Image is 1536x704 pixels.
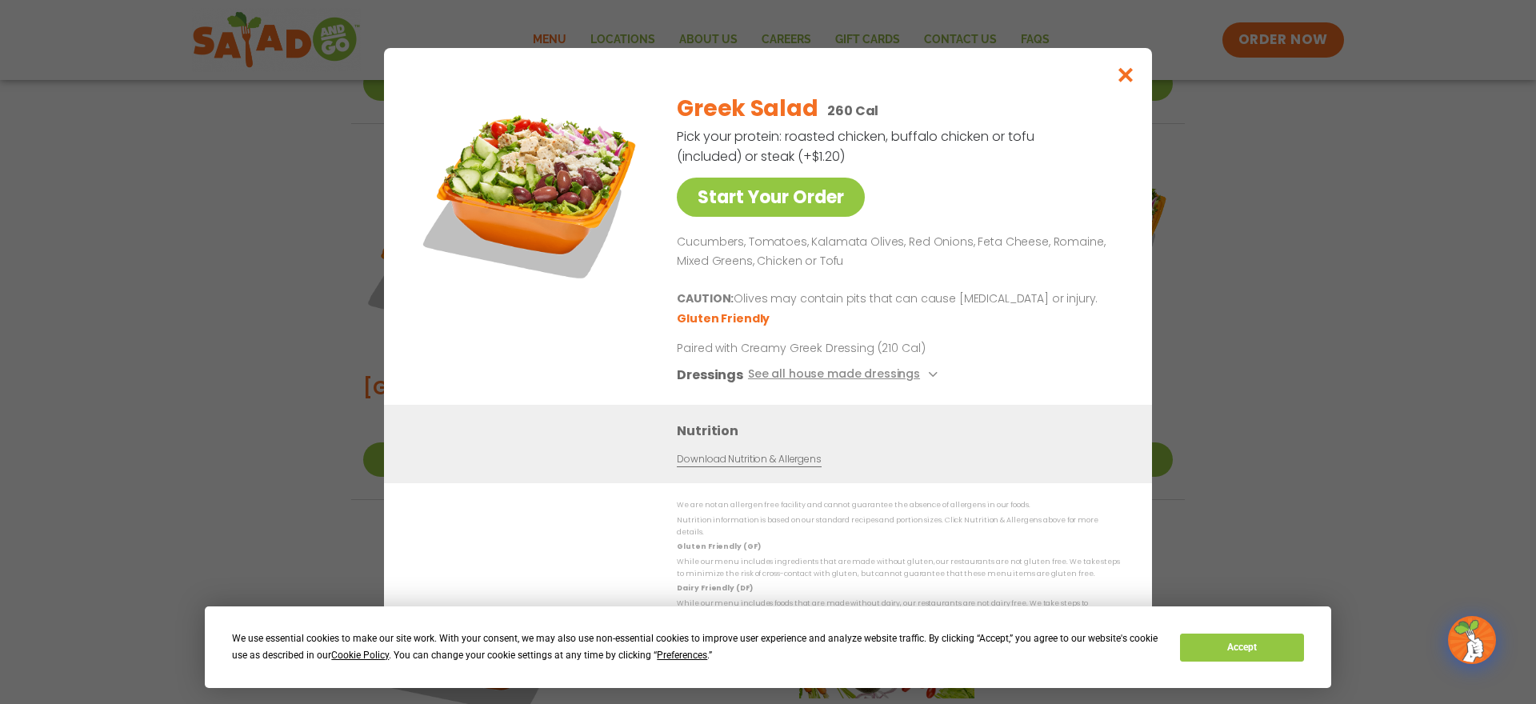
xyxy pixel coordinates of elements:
[677,233,1114,271] p: Cucumbers, Tomatoes, Kalamata Olives, Red Onions, Feta Cheese, Romaine, Mixed Greens, Chicken or ...
[677,514,1120,539] p: Nutrition information is based on our standard recipes and portion sizes. Click Nutrition & Aller...
[677,340,973,357] p: Paired with Creamy Greek Dressing (210 Cal)
[748,365,942,385] button: See all house made dressings
[677,597,1120,622] p: While our menu includes foods that are made without dairy, our restaurants are not dairy free. We...
[205,606,1331,688] div: Cookie Consent Prompt
[677,365,743,385] h3: Dressings
[1100,48,1152,102] button: Close modal
[677,310,772,327] li: Gluten Friendly
[677,452,821,467] a: Download Nutrition & Allergens
[677,126,1037,166] p: Pick your protein: roasted chicken, buffalo chicken or tofu (included) or steak (+$1.20)
[827,101,878,121] p: 260 Cal
[657,650,707,661] span: Preferences
[232,630,1161,664] div: We use essential cookies to make our site work. With your consent, we may also use non-essential ...
[420,80,644,304] img: Featured product photo for Greek Salad
[677,421,1128,441] h3: Nutrition
[677,92,818,126] h2: Greek Salad
[677,178,865,217] a: Start Your Order
[677,542,760,551] strong: Gluten Friendly (GF)
[677,583,752,593] strong: Dairy Friendly (DF)
[1450,618,1494,662] img: wpChatIcon
[677,556,1120,581] p: While our menu includes ingredients that are made without gluten, our restaurants are not gluten ...
[677,499,1120,511] p: We are not an allergen free facility and cannot guarantee the absence of allergens in our foods.
[677,290,734,306] b: CAUTION:
[1180,634,1303,662] button: Accept
[677,290,1114,309] p: Olives may contain pits that can cause [MEDICAL_DATA] or injury.
[331,650,389,661] span: Cookie Policy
